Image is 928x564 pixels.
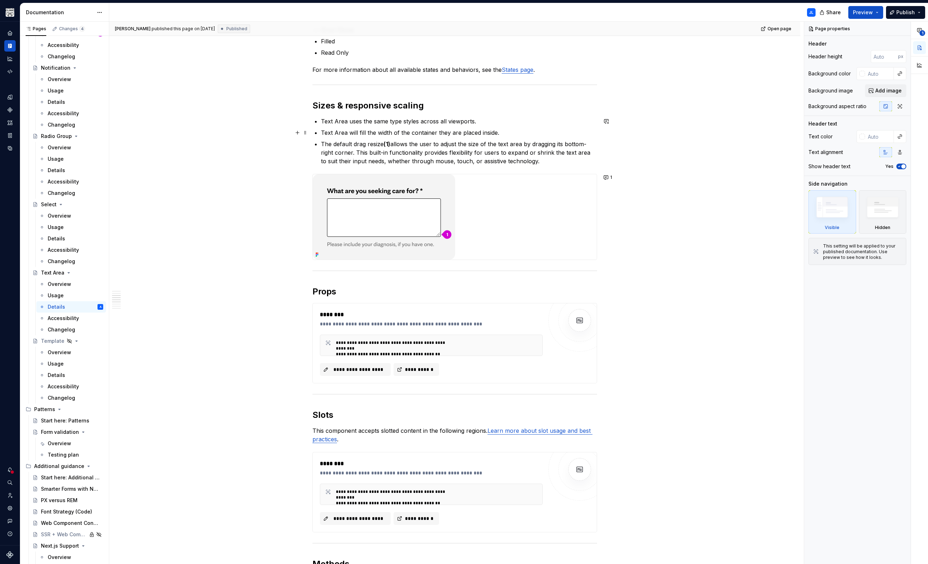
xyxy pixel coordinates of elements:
[896,9,915,16] span: Publish
[34,463,84,470] div: Additional guidance
[48,246,79,254] div: Accessibility
[871,50,898,63] input: Auto
[36,96,106,108] a: Details
[99,303,102,310] div: JL
[36,165,106,176] a: Details
[48,292,64,299] div: Usage
[36,381,106,392] a: Accessibility
[48,190,75,197] div: Changelog
[601,172,615,182] button: 1
[6,551,14,558] svg: Supernova Logo
[36,301,106,313] a: DetailsJL
[36,449,106,461] a: Testing plan
[808,40,827,47] div: Header
[312,426,597,443] p: This component accepts slotted content in the following regions. .
[36,347,106,358] a: Overview
[36,176,106,187] a: Accessibility
[30,472,106,483] a: Start here: Additional Guidance
[848,6,883,19] button: Preview
[41,337,64,345] div: Template
[6,8,14,17] img: 7d2f9795-fa08-4624-9490-5a3f7218a56a.png
[4,117,16,128] a: Assets
[36,552,106,563] a: Overview
[115,26,151,32] span: [PERSON_NAME]
[59,26,85,32] div: Changes
[4,464,16,475] button: Notifications
[4,502,16,514] div: Settings
[36,233,106,244] a: Details
[26,9,93,16] div: Documentation
[808,70,851,77] div: Background color
[152,26,215,32] div: published this page on [DATE]
[4,66,16,77] div: Code automation
[808,149,843,156] div: Text alignment
[30,506,106,517] a: Font Strategy (Code)
[312,286,597,297] h2: Props
[226,26,247,32] span: Published
[48,554,71,561] div: Overview
[48,99,65,106] div: Details
[36,369,106,381] a: Details
[48,383,79,390] div: Accessibility
[36,119,106,131] a: Changelog
[23,461,106,472] div: Additional guidance
[48,167,65,174] div: Details
[48,451,79,458] div: Testing plan
[36,153,106,165] a: Usage
[30,415,106,426] a: Start here: Patterns
[808,103,866,110] div: Background aspect ratio
[808,53,842,60] div: Header height
[48,281,71,288] div: Overview
[48,360,64,367] div: Usage
[41,429,79,436] div: Form validation
[312,100,597,111] h2: Sizes & responsive scaling
[41,474,100,481] div: Start here: Additional Guidance
[48,42,79,49] div: Accessibility
[36,278,106,290] a: Overview
[36,256,106,267] a: Changelog
[30,62,106,74] a: Notification
[41,520,100,527] div: Web Component Console Errors
[875,87,902,94] span: Add image
[48,110,79,117] div: Accessibility
[36,392,106,404] a: Changelog
[36,51,106,62] a: Changelog
[36,210,106,222] a: Overview
[4,104,16,116] div: Components
[885,164,893,169] label: Yes
[36,222,106,233] a: Usage
[825,225,839,230] div: Visible
[36,85,106,96] a: Usage
[36,142,106,153] a: Overview
[321,48,597,57] p: Read Only
[48,224,64,231] div: Usage
[321,128,597,137] p: Text Area will fill the width of the container they are placed inside.
[41,64,70,71] div: Notification
[610,175,612,180] span: 1
[79,26,85,32] span: 4
[4,53,16,64] div: Analytics
[4,130,16,141] div: Storybook stories
[823,243,902,260] div: This setting will be applied to your published documentation. Use preview to see how it looks.
[36,438,106,449] a: Overview
[865,130,894,143] input: Auto
[759,24,795,34] a: Open page
[30,540,106,552] a: Next.js Support
[48,235,65,242] div: Details
[48,394,75,401] div: Changelog
[48,315,79,322] div: Accessibility
[826,9,841,16] span: Share
[312,409,597,421] h2: Slots
[808,180,848,187] div: Side navigation
[768,26,791,32] span: Open page
[41,485,100,493] div: Smarter Forms with Native Validation APIs
[48,326,75,333] div: Changelog
[859,190,907,234] div: Hidden
[48,121,75,128] div: Changelog
[4,91,16,103] a: Design tokens
[808,163,850,170] div: Show header text
[30,199,106,210] a: Select
[36,313,106,324] a: Accessibility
